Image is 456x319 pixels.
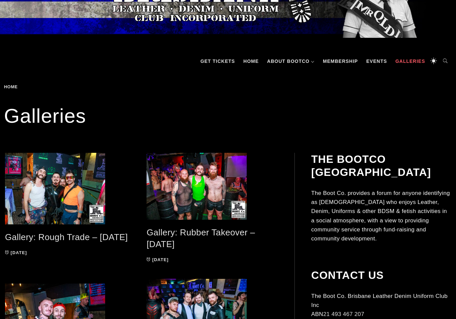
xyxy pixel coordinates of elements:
[311,153,451,179] h2: The BootCo [GEOGRAPHIC_DATA]
[5,250,27,255] a: [DATE]
[11,250,27,255] time: [DATE]
[4,84,20,89] a: Home
[311,269,451,282] h2: Contact Us
[5,232,128,242] a: Gallery: Rough Trade – [DATE]
[147,227,255,249] a: Gallery: Rubber Takeover – [DATE]
[311,292,451,319] p: The Boot Co. Brisbane Leather Denim Uniform Club Inc ABN
[240,51,262,71] a: Home
[197,51,238,71] a: GET TICKETS
[363,51,390,71] a: Events
[4,85,56,89] div: Breadcrumbs
[264,51,318,71] a: About BootCo
[147,257,169,262] a: [DATE]
[4,103,452,129] h1: Galleries
[392,51,428,71] a: Galleries
[319,51,361,71] a: Membership
[323,311,364,317] a: 21 493 467 207
[311,189,451,243] p: The Boot Co. provides a forum for anyone identifying as [DEMOGRAPHIC_DATA] who enjoys Leather, De...
[152,257,169,262] time: [DATE]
